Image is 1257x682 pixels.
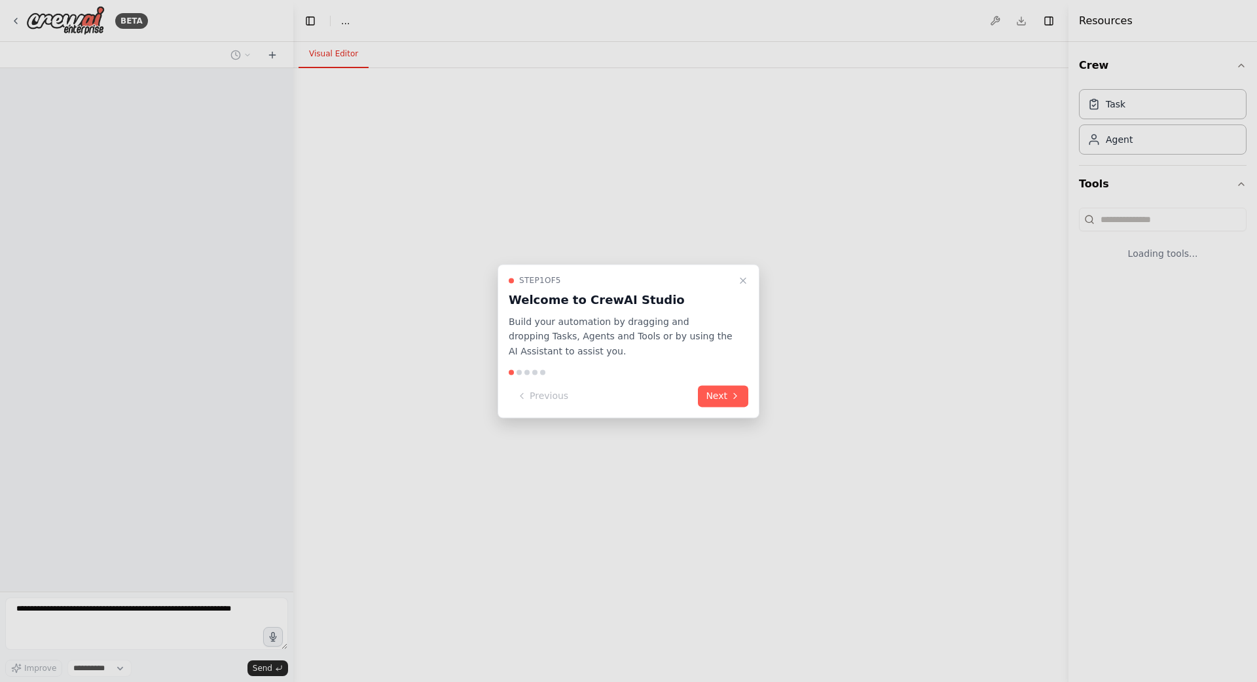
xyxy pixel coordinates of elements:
button: Hide left sidebar [301,12,319,30]
h3: Welcome to CrewAI Studio [509,291,733,309]
button: Next [698,385,748,407]
button: Close walkthrough [735,273,751,288]
p: Build your automation by dragging and dropping Tasks, Agents and Tools or by using the AI Assista... [509,314,733,359]
span: Step 1 of 5 [519,275,561,286]
button: Previous [509,385,576,407]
